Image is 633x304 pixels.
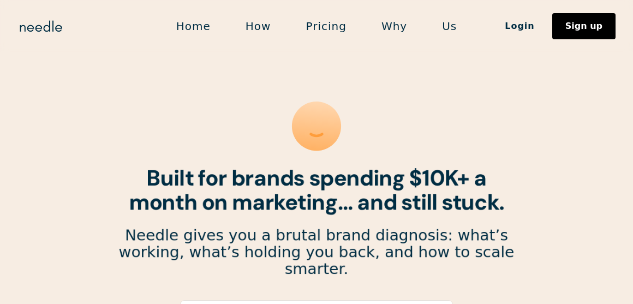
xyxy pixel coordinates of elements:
[364,15,425,38] a: Why
[565,22,602,31] div: Sign up
[288,15,363,38] a: Pricing
[425,15,474,38] a: Us
[159,15,228,38] a: Home
[228,15,289,38] a: How
[129,164,504,216] strong: Built for brands spending $10K+ a month on marketing... and still stuck.
[118,227,515,277] p: Needle gives you a brutal brand diagnosis: what’s working, what’s holding you back, and how to sc...
[487,17,552,35] a: Login
[552,13,616,39] a: Sign up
